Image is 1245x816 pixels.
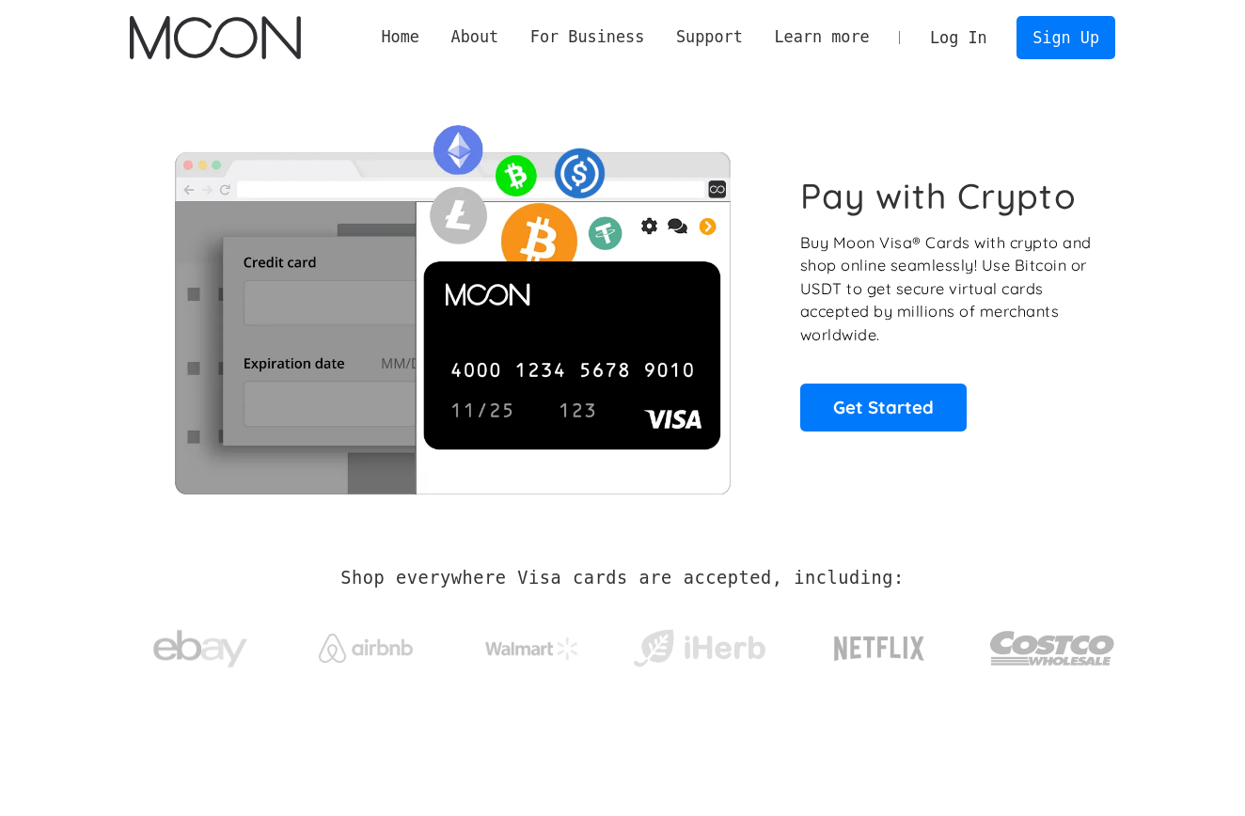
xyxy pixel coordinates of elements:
[800,384,967,431] a: Get Started
[800,175,1077,217] h1: Pay with Crypto
[130,601,270,688] a: ebay
[1016,16,1114,58] a: Sign Up
[796,606,964,682] a: Netflix
[759,25,886,49] div: Learn more
[296,615,436,672] a: Airbnb
[530,25,644,49] div: For Business
[914,17,1002,58] a: Log In
[800,231,1095,347] p: Buy Moon Visa® Cards with crypto and shop online seamlessly! Use Bitcoin or USDT to get secure vi...
[319,634,413,663] img: Airbnb
[435,25,514,49] div: About
[366,25,435,49] a: Home
[130,16,300,59] a: home
[463,619,603,669] a: Walmart
[629,605,769,683] a: iHerb
[629,624,769,673] img: iHerb
[514,25,660,49] div: For Business
[340,568,904,588] h2: Shop everywhere Visa cards are accepted, including:
[676,25,743,49] div: Support
[989,613,1115,683] img: Costco
[989,594,1115,693] a: Costco
[485,637,579,660] img: Walmart
[660,25,758,49] div: Support
[153,620,247,679] img: ebay
[130,16,300,59] img: Moon Logo
[774,25,869,49] div: Learn more
[451,25,499,49] div: About
[130,112,774,494] img: Moon Cards let you spend your crypto anywhere Visa is accepted.
[832,625,926,672] img: Netflix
